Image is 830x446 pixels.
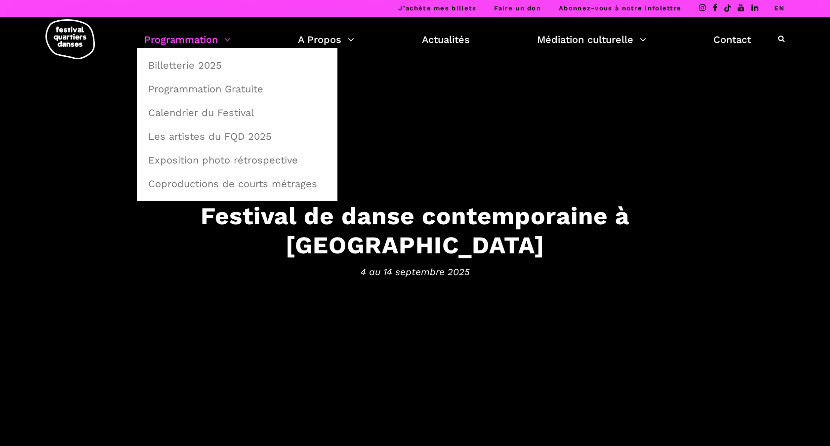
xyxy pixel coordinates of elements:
[142,54,332,77] a: Billetterie 2025
[109,202,721,260] h3: Festival de danse contemporaine à [GEOGRAPHIC_DATA]
[142,172,332,195] a: Coproductions de courts métrages
[774,4,785,12] a: EN
[298,31,354,48] a: A Propos
[494,4,541,12] a: Faire un don
[537,31,646,48] a: Médiation culturelle
[398,4,476,12] a: J’achète mes billets
[109,264,721,279] span: 4 au 14 septembre 2025
[144,31,231,48] a: Programmation
[422,31,470,48] a: Actualités
[142,125,332,148] a: Les artistes du FQD 2025
[45,19,95,59] img: logo-fqd-med
[559,4,681,12] a: Abonnez-vous à notre infolettre
[142,149,332,171] a: Exposition photo rétrospective
[713,31,751,48] a: Contact
[142,101,332,124] a: Calendrier du Festival
[142,78,332,100] a: Programmation Gratuite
